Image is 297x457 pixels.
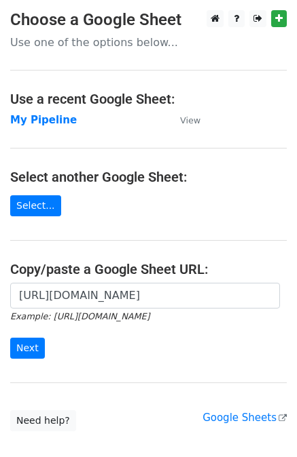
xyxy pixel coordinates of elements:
[10,35,287,49] p: Use one of the options below...
[229,392,297,457] div: Widget de chat
[229,392,297,457] iframe: Chat Widget
[203,412,287,424] a: Google Sheets
[180,115,200,125] small: View
[10,410,76,431] a: Need help?
[10,91,287,107] h4: Use a recent Google Sheet:
[10,10,287,30] h3: Choose a Google Sheet
[10,311,150,321] small: Example: [URL][DOMAIN_NAME]
[10,338,45,359] input: Next
[10,169,287,185] h4: Select another Google Sheet:
[10,114,77,126] a: My Pipeline
[167,114,200,126] a: View
[10,283,280,309] input: Paste your Google Sheet URL here
[10,195,61,216] a: Select...
[10,261,287,277] h4: Copy/paste a Google Sheet URL:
